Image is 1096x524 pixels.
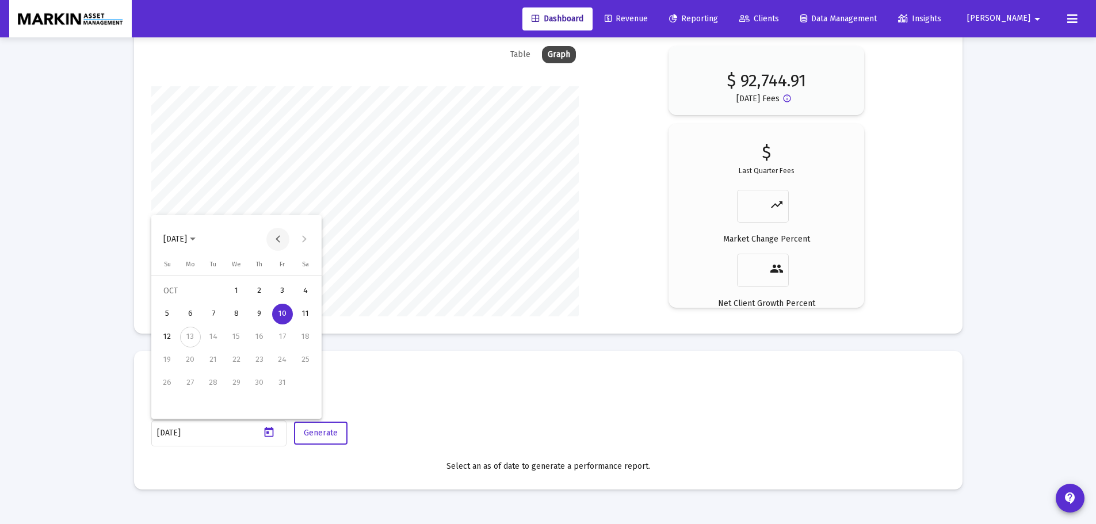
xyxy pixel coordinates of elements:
div: 18 [295,327,316,347]
button: 2025-10-22 [225,349,248,372]
button: Choose month and year [154,228,205,251]
button: 2025-10-09 [248,303,271,326]
div: 4 [295,281,316,301]
div: 15 [226,327,247,347]
button: 2025-10-08 [225,303,248,326]
button: 2025-10-30 [248,372,271,395]
button: 2025-10-31 [271,372,294,395]
button: 2025-10-16 [248,326,271,349]
div: 22 [226,350,247,370]
div: 19 [157,350,178,370]
span: Sa [302,261,309,268]
span: Th [256,261,262,268]
div: 16 [249,327,270,347]
span: Su [164,261,171,268]
button: 2025-10-06 [179,303,202,326]
div: 6 [180,304,201,324]
div: 3 [272,281,293,301]
button: 2025-10-03 [271,280,294,303]
button: 2025-10-12 [156,326,179,349]
button: 2025-10-01 [225,280,248,303]
button: 2025-10-14 [202,326,225,349]
button: 2025-10-11 [294,303,317,326]
button: 2025-10-23 [248,349,271,372]
button: 2025-10-18 [294,326,317,349]
span: Mo [186,261,195,268]
button: 2025-10-05 [156,303,179,326]
button: 2025-10-07 [202,303,225,326]
div: 31 [272,373,293,393]
div: 26 [157,373,178,393]
div: 11 [295,304,316,324]
button: 2025-10-13 [179,326,202,349]
span: We [232,261,241,268]
div: 8 [226,304,247,324]
div: 9 [249,304,270,324]
button: 2025-10-25 [294,349,317,372]
div: 13 [180,327,201,347]
button: 2025-10-04 [294,280,317,303]
div: 23 [249,350,270,370]
div: 1 [226,281,247,301]
span: Tu [210,261,216,268]
div: 2 [249,281,270,301]
button: 2025-10-17 [271,326,294,349]
div: 17 [272,327,293,347]
button: 2025-10-24 [271,349,294,372]
button: 2025-10-15 [225,326,248,349]
div: 24 [272,350,293,370]
button: 2025-10-19 [156,349,179,372]
button: Previous month [266,228,289,251]
span: [DATE] [163,234,187,244]
td: OCT [156,280,225,303]
button: Next month [292,228,315,251]
div: 29 [226,373,247,393]
button: 2025-10-26 [156,372,179,395]
div: 25 [295,350,316,370]
div: 30 [249,373,270,393]
div: 12 [157,327,178,347]
button: 2025-10-21 [202,349,225,372]
div: 14 [203,327,224,347]
div: 20 [180,350,201,370]
button: 2025-10-20 [179,349,202,372]
div: 5 [157,304,178,324]
div: 28 [203,373,224,393]
button: 2025-10-10 [271,303,294,326]
div: 10 [272,304,293,324]
div: 7 [203,304,224,324]
button: 2025-10-29 [225,372,248,395]
button: 2025-10-27 [179,372,202,395]
div: 27 [180,373,201,393]
button: 2025-10-28 [202,372,225,395]
div: 21 [203,350,224,370]
button: 2025-10-02 [248,280,271,303]
span: Fr [280,261,285,268]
